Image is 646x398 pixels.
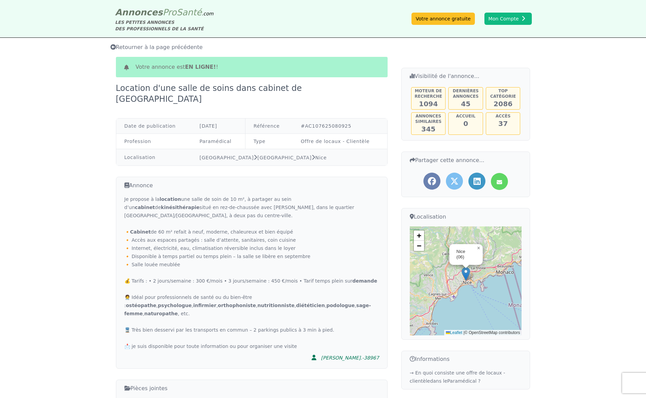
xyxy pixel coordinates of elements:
[144,311,178,316] strong: naturopathe
[115,7,163,17] span: Annonces
[411,13,475,25] a: Votre annonce gratuite
[414,230,424,241] a: Zoom in
[199,155,254,160] a: [GEOGRAPHIC_DATA]
[257,155,312,160] a: [GEOGRAPHIC_DATA]
[110,44,116,50] i: Retourner à la liste
[116,134,192,149] td: Profession
[110,44,203,50] span: Retourner à la page précédente
[199,139,231,144] a: Paramédical
[352,278,377,284] strong: demande
[124,384,379,393] h3: Pièces jointes
[446,173,463,190] a: Partager l'annonce sur Twitter
[449,88,482,99] h5: Dernières annonces
[456,249,474,260] div: Nice (06)
[463,120,468,128] span: 0
[124,181,379,190] h3: Annonce
[484,13,532,25] button: Mon Compte
[136,63,218,71] span: Votre annonce est !
[410,355,522,363] h3: Informations
[412,113,445,124] h5: Annonces similaires
[116,118,192,134] td: Date de publication
[296,303,325,308] strong: diététicien
[412,88,445,99] h5: Moteur de recherche
[461,100,470,108] span: 45
[449,113,482,119] h5: Accueil
[410,156,522,164] h3: Partager cette annonce...
[301,139,370,144] a: Offre de locaux - Clientèle
[417,231,421,240] span: +
[315,155,327,160] a: Nice
[115,19,214,32] div: LES PETITES ANNONCES DES PROFESSIONNELS DE LA SANTÉ
[487,113,520,119] h5: Accès
[185,64,216,70] b: en ligne!
[423,173,440,190] a: Partager l'annonce sur Facebook
[307,350,379,364] a: [PERSON_NAME].-38967
[444,330,522,336] div: © OpenStreetMap contributors
[419,100,438,108] span: 1094
[410,370,505,384] a: → En quoi consiste une offre de locaux - clientèledans leParamédical ?
[410,212,522,221] h3: Localisation
[292,118,387,134] td: #AC107625080925
[177,7,202,17] span: Santé
[124,195,379,350] div: Je propose à la une salle de soin de 10 m², à partager au sein d’un de situé en rez-de-chaussée a...
[135,205,155,210] strong: cabinet
[321,354,379,361] div: [PERSON_NAME].-38967
[218,303,256,308] strong: orthophoniste
[475,244,483,252] a: Close popup
[126,303,156,308] strong: ostéopathe
[468,173,485,190] a: Partager l'annonce sur LinkedIn
[326,303,355,308] strong: podologue
[161,205,200,210] strong: kinésithérapie
[417,241,421,250] span: −
[462,267,470,281] img: Marker
[115,7,214,17] a: AnnoncesProSanté.com
[414,241,424,251] a: Zoom out
[130,229,151,235] strong: Cabinet
[191,118,245,134] td: [DATE]
[116,83,388,105] div: Location d'une salle de soins dans cabinet de [GEOGRAPHIC_DATA]
[487,88,520,99] h5: Top catégorie
[494,100,513,108] span: 2086
[116,149,192,166] td: Localisation
[446,330,462,335] a: Leaflet
[491,173,508,190] a: Partager l'annonce par mail
[160,196,181,202] strong: location
[257,303,295,308] strong: nutritionniste
[202,11,213,16] span: .com
[477,245,480,251] span: ×
[421,125,436,133] span: 345
[245,118,292,134] td: Référence
[163,7,177,17] span: Pro
[158,303,192,308] strong: psychologue
[193,303,216,308] strong: infirmier
[463,330,464,335] span: |
[410,72,522,80] h3: Visibilité de l'annonce...
[498,120,508,128] span: 37
[245,134,292,149] td: Type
